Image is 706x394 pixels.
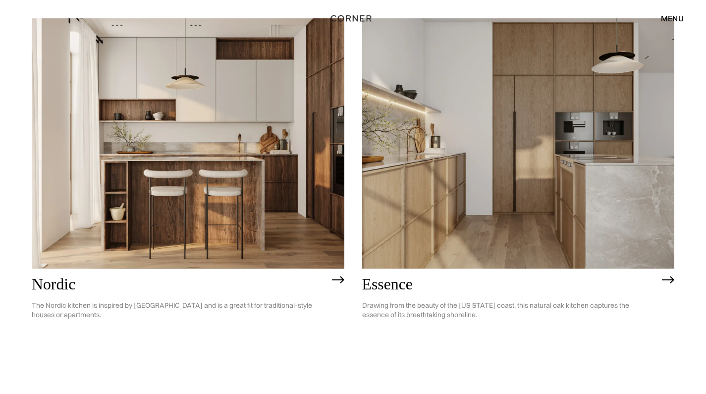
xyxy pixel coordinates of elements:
a: home [324,12,382,25]
div: menu [661,14,684,22]
a: NordicThe Nordic kitchen is inspired by [GEOGRAPHIC_DATA] and is a great fit for traditional-styl... [32,18,344,389]
a: EssenceDrawing from the beauty of the [US_STATE] coast, this natural oak kitchen captures the ess... [362,18,675,389]
p: Drawing from the beauty of the [US_STATE] coast, this natural oak kitchen captures the essence of... [362,293,657,327]
h2: Essence [362,276,657,293]
h2: Nordic [32,276,327,293]
div: menu [651,10,684,27]
p: The Nordic kitchen is inspired by [GEOGRAPHIC_DATA] and is a great fit for traditional-style hous... [32,293,327,327]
